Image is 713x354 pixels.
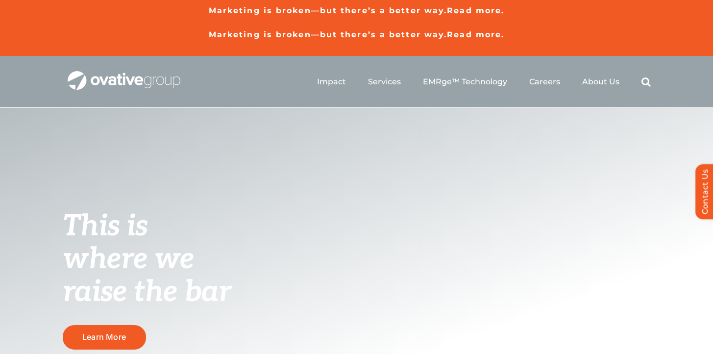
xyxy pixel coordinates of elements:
a: Services [368,77,401,87]
a: Learn More [63,325,146,349]
a: Impact [317,77,346,87]
a: Careers [529,77,560,87]
a: Marketing is broken—but there’s a better way. [209,6,447,15]
a: Read more. [447,30,504,39]
span: Learn More [82,332,126,342]
a: Read more. [447,6,504,15]
span: This is [63,209,148,244]
a: Search [641,77,651,87]
a: EMRge™ Technology [423,77,507,87]
a: Marketing is broken—but there’s a better way. [209,30,447,39]
a: OG_Full_horizontal_WHT [68,70,180,79]
span: where we raise the bar [63,242,231,310]
nav: Menu [317,66,651,98]
a: About Us [582,77,619,87]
